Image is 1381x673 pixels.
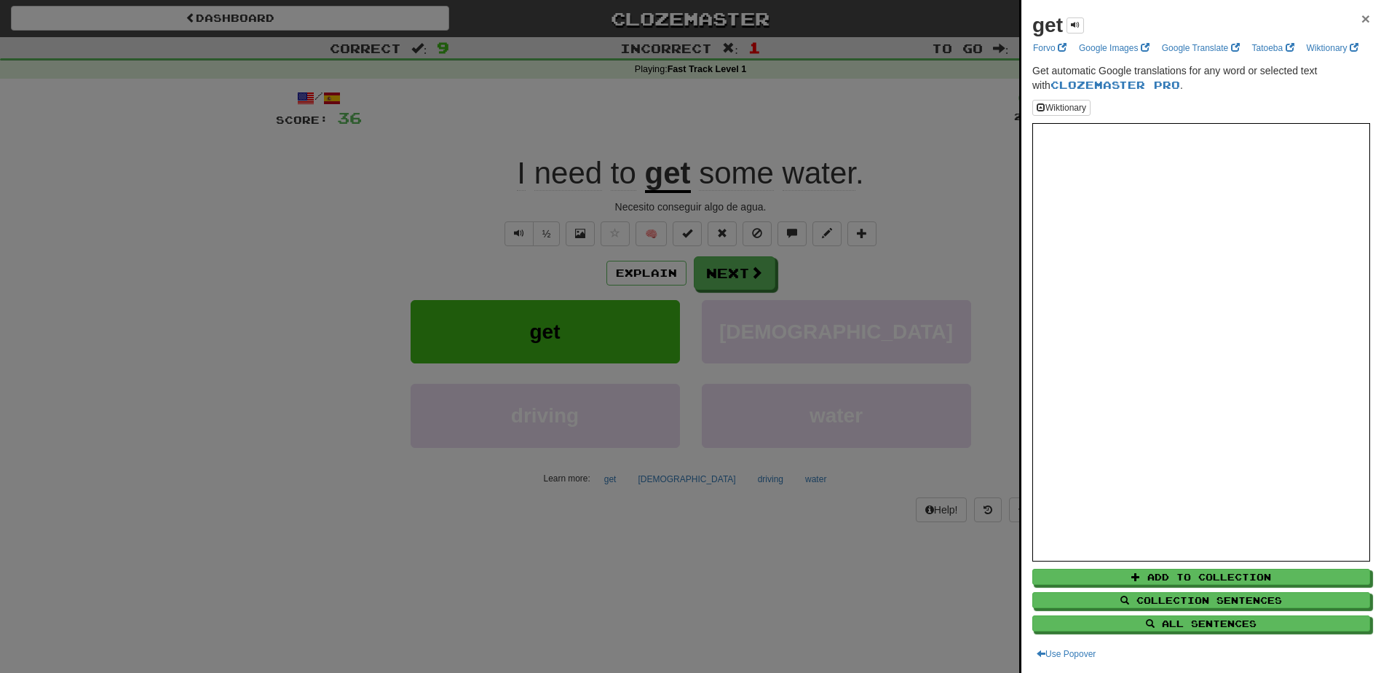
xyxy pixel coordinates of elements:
button: Use Popover [1032,646,1100,662]
a: Google Translate [1158,40,1244,56]
span: × [1361,10,1370,27]
button: Wiktionary [1032,100,1091,116]
p: Get automatic Google translations for any word or selected text with . [1032,63,1370,93]
button: Collection Sentences [1032,592,1370,608]
a: Tatoeba [1248,40,1299,56]
a: Clozemaster Pro [1050,79,1180,91]
button: Add to Collection [1032,569,1370,585]
a: Forvo [1029,40,1071,56]
a: Google Images [1075,40,1154,56]
button: All Sentences [1032,615,1370,631]
button: Close [1361,11,1370,26]
strong: get [1032,14,1063,36]
a: Wiktionary [1302,40,1363,56]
